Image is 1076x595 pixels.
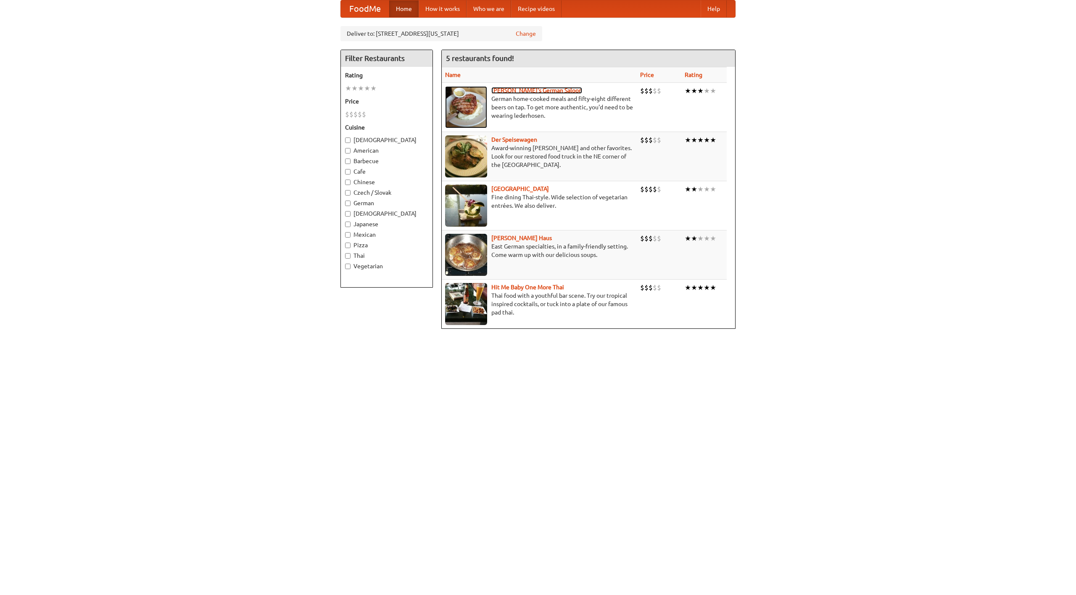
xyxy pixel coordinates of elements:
input: Cafe [345,169,351,175]
li: $ [657,185,661,194]
li: $ [657,283,661,292]
li: ★ [704,86,710,95]
input: Chinese [345,180,351,185]
input: Mexican [345,232,351,238]
li: ★ [691,86,697,95]
li: ★ [345,84,351,93]
li: ★ [704,185,710,194]
a: Help [701,0,727,17]
li: $ [649,283,653,292]
li: ★ [685,283,691,292]
li: ★ [685,135,691,145]
label: Mexican [345,230,428,239]
li: ★ [358,84,364,93]
li: ★ [710,234,716,243]
img: satay.jpg [445,185,487,227]
input: [DEMOGRAPHIC_DATA] [345,138,351,143]
li: ★ [710,86,716,95]
li: $ [649,86,653,95]
li: $ [657,234,661,243]
li: ★ [710,185,716,194]
img: kohlhaus.jpg [445,234,487,276]
li: $ [640,185,644,194]
a: Hit Me Baby One More Thai [491,284,564,291]
li: $ [653,283,657,292]
li: $ [644,135,649,145]
a: [GEOGRAPHIC_DATA] [491,185,549,192]
li: $ [640,283,644,292]
li: ★ [710,135,716,145]
li: $ [644,283,649,292]
li: ★ [691,185,697,194]
label: [DEMOGRAPHIC_DATA] [345,209,428,218]
li: $ [644,185,649,194]
label: Japanese [345,220,428,228]
li: ★ [697,185,704,194]
input: American [345,148,351,153]
li: ★ [704,135,710,145]
li: $ [644,86,649,95]
li: ★ [697,86,704,95]
label: German [345,199,428,207]
a: [PERSON_NAME] Haus [491,235,552,241]
li: ★ [685,234,691,243]
label: Thai [345,251,428,260]
li: $ [640,135,644,145]
h5: Rating [345,71,428,79]
p: East German specialties, in a family-friendly setting. Come warm up with our delicious soups. [445,242,633,259]
a: Recipe videos [511,0,562,17]
a: Name [445,71,461,78]
li: ★ [691,283,697,292]
li: $ [649,234,653,243]
li: ★ [691,135,697,145]
input: Czech / Slovak [345,190,351,196]
li: $ [644,234,649,243]
label: American [345,146,428,155]
li: $ [653,86,657,95]
a: FoodMe [341,0,389,17]
label: Chinese [345,178,428,186]
li: ★ [697,234,704,243]
li: $ [653,185,657,194]
label: Czech / Slovak [345,188,428,197]
li: $ [657,86,661,95]
input: Barbecue [345,159,351,164]
b: Der Speisewagen [491,136,537,143]
a: Price [640,71,654,78]
input: Vegetarian [345,264,351,269]
a: [PERSON_NAME]'s German Saloon [491,87,582,94]
li: ★ [364,84,370,93]
li: $ [653,234,657,243]
label: Barbecue [345,157,428,165]
li: ★ [351,84,358,93]
input: Thai [345,253,351,259]
h4: Filter Restaurants [341,50,433,67]
input: Pizza [345,243,351,248]
div: Deliver to: [STREET_ADDRESS][US_STATE] [340,26,542,41]
input: Japanese [345,222,351,227]
li: $ [353,110,358,119]
p: Award-winning [PERSON_NAME] and other favorites. Look for our restored food truck in the NE corne... [445,144,633,169]
li: ★ [704,283,710,292]
img: speisewagen.jpg [445,135,487,177]
li: ★ [697,283,704,292]
label: Cafe [345,167,428,176]
h5: Price [345,97,428,106]
li: $ [657,135,661,145]
li: ★ [691,234,697,243]
a: Rating [685,71,702,78]
img: babythai.jpg [445,283,487,325]
label: [DEMOGRAPHIC_DATA] [345,136,428,144]
li: $ [358,110,362,119]
a: Who we are [467,0,511,17]
li: $ [349,110,353,119]
a: How it works [419,0,467,17]
a: Change [516,29,536,38]
li: $ [649,185,653,194]
li: $ [345,110,349,119]
input: German [345,201,351,206]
